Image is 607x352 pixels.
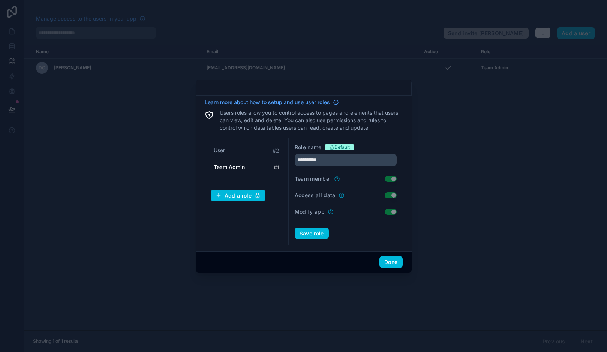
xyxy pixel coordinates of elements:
[220,109,403,132] p: Users roles allow you to control access to pages and elements that users can view, edit and delet...
[295,144,322,151] label: Role name
[216,192,261,199] div: Add a role
[205,99,330,106] span: Learn more about how to setup and use user roles
[334,144,350,150] span: Default
[295,192,336,199] label: Access all data
[214,163,245,171] span: Team Admin
[295,228,329,240] button: Save role
[214,147,225,154] span: User
[379,256,402,268] button: Done
[295,175,331,183] label: Team member
[205,99,339,106] a: Learn more about how to setup and use user roles
[274,164,279,171] span: # 1
[273,147,279,154] span: # 2
[295,208,325,216] label: Modify app
[211,190,266,202] button: Add a role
